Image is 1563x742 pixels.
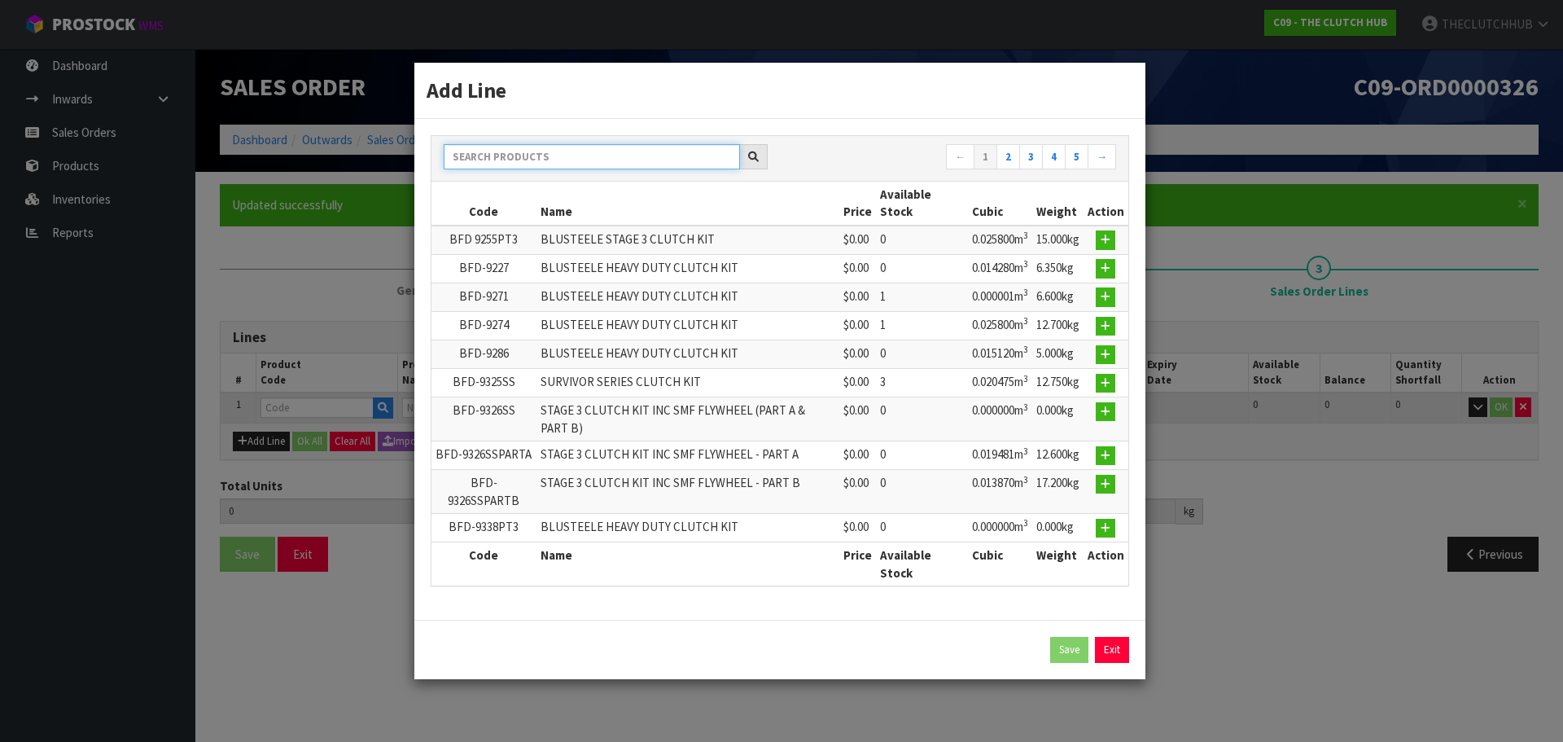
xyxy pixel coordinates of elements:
[536,254,839,283] td: BLUSTEELE HEAVY DUTY CLUTCH KIT
[431,340,536,369] td: BFD-9286
[876,340,968,369] td: 0
[968,182,1032,226] th: Cubic
[839,226,876,255] td: $0.00
[876,182,968,226] th: Available Stock
[431,441,536,470] td: BFD-9326SSPARTA
[1088,144,1116,170] a: →
[839,369,876,397] td: $0.00
[1023,446,1028,457] sup: 3
[968,441,1032,470] td: 0.019481m
[876,369,968,397] td: 3
[839,182,876,226] th: Price
[968,226,1032,255] td: 0.025800m
[427,75,1133,105] h3: Add Line
[876,514,968,542] td: 0
[839,254,876,283] td: $0.00
[536,182,839,226] th: Name
[431,182,536,226] th: Code
[968,397,1032,441] td: 0.000000m
[431,542,536,586] th: Code
[968,542,1032,586] th: Cubic
[431,514,536,542] td: BFD-9338PT3
[1032,254,1084,283] td: 6.350kg
[431,283,536,311] td: BFD-9271
[1042,144,1066,170] a: 4
[1023,373,1028,384] sup: 3
[876,397,968,441] td: 0
[536,340,839,369] td: BLUSTEELE HEAVY DUTY CLUTCH KIT
[536,542,839,586] th: Name
[968,283,1032,311] td: 0.000001m
[792,144,1116,173] nav: Page navigation
[968,470,1032,514] td: 0.013870m
[1032,226,1084,255] td: 15.000kg
[536,283,839,311] td: BLUSTEELE HEAVY DUTY CLUTCH KIT
[536,369,839,397] td: SURVIVOR SERIES CLUTCH KIT
[1065,144,1088,170] a: 5
[1032,369,1084,397] td: 12.750kg
[839,311,876,340] td: $0.00
[1084,182,1128,226] th: Action
[1032,397,1084,441] td: 0.000kg
[996,144,1020,170] a: 2
[946,144,974,170] a: ←
[839,397,876,441] td: $0.00
[536,226,839,255] td: BLUSTEELE STAGE 3 CLUTCH KIT
[839,514,876,542] td: $0.00
[1050,637,1088,663] button: Save
[876,441,968,470] td: 0
[968,311,1032,340] td: 0.025800m
[536,397,839,441] td: STAGE 3 CLUTCH KIT INC SMF FLYWHEEL (PART A & PART B)
[431,226,536,255] td: BFD 9255PT3
[536,441,839,470] td: STAGE 3 CLUTCH KIT INC SMF FLYWHEEL - PART A
[968,254,1032,283] td: 0.014280m
[1032,182,1084,226] th: Weight
[1032,470,1084,514] td: 17.200kg
[839,470,876,514] td: $0.00
[431,397,536,441] td: BFD-9326SS
[876,542,968,586] th: Available Stock
[968,369,1032,397] td: 0.020475m
[1023,474,1028,485] sup: 3
[1095,637,1129,663] a: Exit
[876,470,968,514] td: 0
[1032,283,1084,311] td: 6.600kg
[876,226,968,255] td: 0
[431,254,536,283] td: BFD-9227
[1023,402,1028,413] sup: 3
[839,441,876,470] td: $0.00
[1023,517,1028,529] sup: 3
[839,283,876,311] td: $0.00
[1019,144,1043,170] a: 3
[876,283,968,311] td: 1
[1023,315,1028,327] sup: 3
[431,311,536,340] td: BFD-9274
[1032,340,1084,369] td: 5.000kg
[536,514,839,542] td: BLUSTEELE HEAVY DUTY CLUTCH KIT
[1032,542,1084,586] th: Weight
[1032,311,1084,340] td: 12.700kg
[1032,514,1084,542] td: 0.000kg
[431,369,536,397] td: BFD-9325SS
[1023,230,1028,241] sup: 3
[431,470,536,514] td: BFD-9326SSPARTB
[839,340,876,369] td: $0.00
[876,311,968,340] td: 1
[444,144,740,169] input: Search products
[968,514,1032,542] td: 0.000000m
[536,470,839,514] td: STAGE 3 CLUTCH KIT INC SMF FLYWHEEL - PART B
[974,144,997,170] a: 1
[876,254,968,283] td: 0
[839,542,876,586] th: Price
[1084,542,1128,586] th: Action
[1032,441,1084,470] td: 12.600kg
[968,340,1032,369] td: 0.015120m
[536,311,839,340] td: BLUSTEELE HEAVY DUTY CLUTCH KIT
[1023,287,1028,298] sup: 3
[1023,258,1028,270] sup: 3
[1023,344,1028,355] sup: 3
